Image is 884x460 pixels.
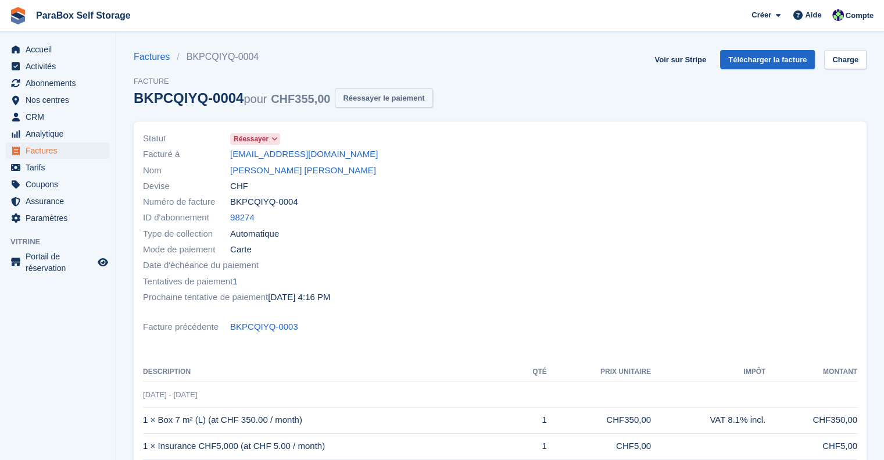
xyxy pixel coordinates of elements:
[26,41,95,58] span: Accueil
[26,142,95,159] span: Factures
[143,275,232,288] span: Tentatives de paiement
[26,159,95,176] span: Tarifs
[230,227,279,241] span: Automatique
[26,210,95,226] span: Paramètres
[143,148,230,161] span: Facturé à
[517,363,547,381] th: Qté
[6,92,110,108] a: menu
[805,9,821,21] span: Aide
[6,109,110,125] a: menu
[6,41,110,58] a: menu
[765,433,857,459] td: CHF5,00
[143,132,230,145] span: Statut
[26,109,95,125] span: CRM
[650,50,711,69] a: Voir sur Stripe
[26,92,95,108] span: Nos centres
[230,132,280,145] a: Réessayer
[143,320,230,334] span: Facture précédente
[230,164,376,177] a: [PERSON_NAME] [PERSON_NAME]
[143,227,230,241] span: Type de collection
[230,320,298,334] a: BKPCQIYQ-0003
[517,433,547,459] td: 1
[751,9,771,21] span: Créer
[244,92,267,105] span: pour
[6,159,110,176] a: menu
[651,413,765,427] div: VAT 8.1% incl.
[143,195,230,209] span: Numéro de facture
[765,407,857,433] td: CHF350,00
[230,211,255,224] a: 98274
[846,10,874,22] span: Compte
[143,390,197,399] span: [DATE] - [DATE]
[9,7,27,24] img: stora-icon-8386f47178a22dfd0bd8f6a31ec36ba5ce8667c1dd55bd0f319d3a0aa187defe.svg
[134,90,330,106] div: BKPCQIYQ-0004
[230,243,252,256] span: Carte
[268,291,330,304] time: 2025-10-03 14:16:20 UTC
[230,180,248,193] span: CHF
[10,236,116,248] span: Vitrine
[143,433,517,459] td: 1 × Insurance CHF5,000 (at CHF 5.00 / month)
[651,363,765,381] th: Impôt
[96,255,110,269] a: Boutique d'aperçu
[6,126,110,142] a: menu
[134,76,433,87] span: Facture
[547,433,651,459] td: CHF5,00
[230,195,298,209] span: BKPCQIYQ-0004
[143,407,517,433] td: 1 × Box 7 m² (L) (at CHF 350.00 / month)
[6,176,110,192] a: menu
[6,142,110,159] a: menu
[26,193,95,209] span: Assurance
[26,58,95,74] span: Activités
[31,6,135,25] a: ParaBox Self Storage
[230,148,378,161] a: [EMAIL_ADDRESS][DOMAIN_NAME]
[517,407,547,433] td: 1
[134,50,177,64] a: Factures
[335,88,432,108] button: Réessayer le paiement
[143,164,230,177] span: Nom
[143,211,230,224] span: ID d'abonnement
[6,193,110,209] a: menu
[6,210,110,226] a: menu
[26,126,95,142] span: Analytique
[824,50,867,69] a: Charge
[143,243,230,256] span: Mode de paiement
[143,363,517,381] th: Description
[26,176,95,192] span: Coupons
[26,75,95,91] span: Abonnements
[832,9,844,21] img: Tess Bédat
[547,363,651,381] th: Prix unitaire
[232,275,237,288] span: 1
[765,363,857,381] th: Montant
[6,58,110,74] a: menu
[26,251,95,274] span: Portail de réservation
[143,291,268,304] span: Prochaine tentative de paiement
[720,50,815,69] a: Télécharger la facture
[547,407,651,433] td: CHF350,00
[271,92,330,105] span: CHF355,00
[6,251,110,274] a: menu
[143,180,230,193] span: Devise
[6,75,110,91] a: menu
[143,259,259,272] span: Date d'échéance du paiement
[134,50,433,64] nav: breadcrumbs
[234,134,269,144] span: Réessayer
